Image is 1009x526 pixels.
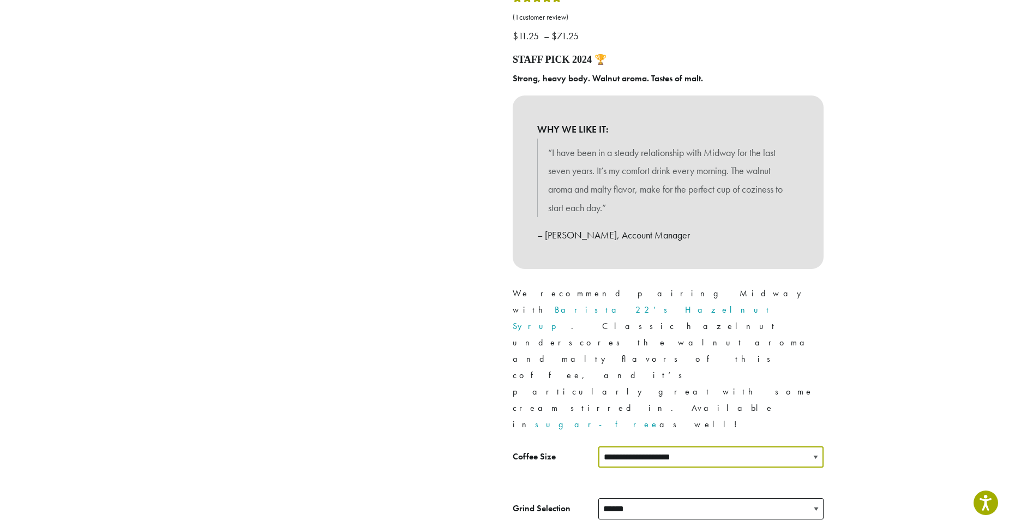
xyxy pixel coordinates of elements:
span: $ [551,29,557,42]
p: “I have been in a steady relationship with Midway for the last seven years. It’s my comfort drink... [548,144,788,217]
p: – [PERSON_NAME], Account Manager [537,226,799,244]
span: $ [513,29,518,42]
h4: STAFF PICK 2024 🏆 [513,54,824,66]
bdi: 11.25 [513,29,542,42]
span: – [544,29,549,42]
b: WHY WE LIKE IT: [537,120,799,139]
span: 1 [515,13,519,22]
label: Grind Selection [513,501,598,517]
a: sugar-free [535,419,659,430]
b: Strong, heavy body. Walnut aroma. Tastes of malt. [513,73,703,84]
p: We recommend pairing Midway with . Classic hazelnut underscores the walnut aroma and malty flavor... [513,285,824,433]
label: Coffee Size [513,449,598,465]
bdi: 71.25 [551,29,581,42]
a: Barista 22’s Hazelnut Syrup [513,304,772,332]
a: (1customer review) [513,12,824,23]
